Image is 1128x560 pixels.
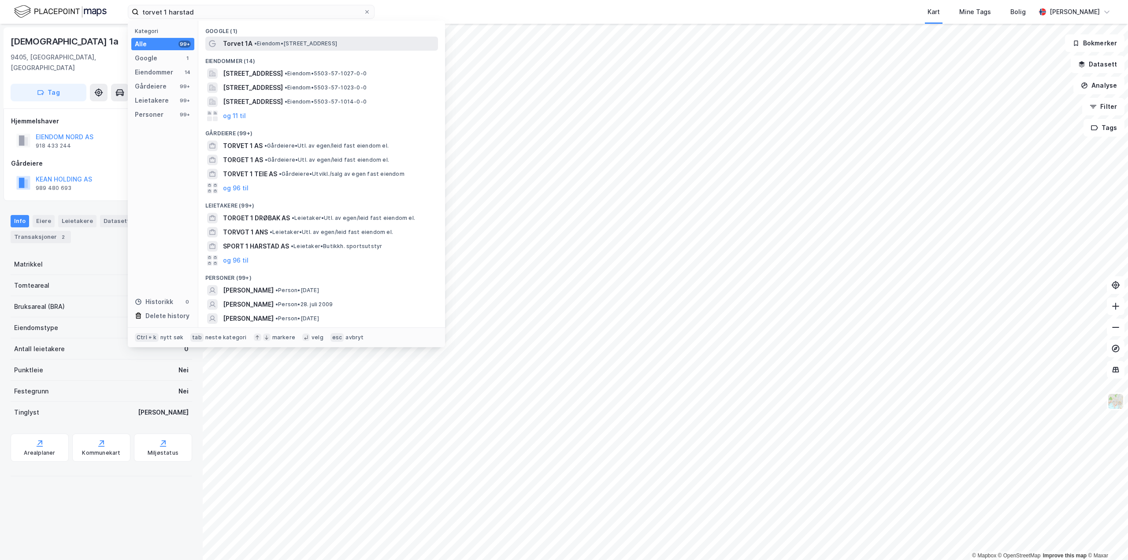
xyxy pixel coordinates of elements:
div: Eiendomstype [14,323,58,333]
div: Gårdeiere [135,81,167,92]
div: Bruksareal (BRA) [14,301,65,312]
button: og 96 til [223,183,249,193]
div: neste kategori [205,334,247,341]
span: Leietaker • Butikkh. sportsutstyr [291,243,382,250]
div: 99+ [178,111,191,118]
span: • [285,70,287,77]
span: Person • 28. juli 2009 [275,301,333,308]
button: Tags [1083,119,1124,137]
button: Tag [11,84,86,101]
div: [DEMOGRAPHIC_DATA] 1a [11,34,120,48]
span: • [275,301,278,308]
div: Leietakere (99+) [198,195,445,211]
div: Arealplaner [24,449,55,456]
div: Bolig [1010,7,1026,17]
span: TORVGT 1 ANS [223,227,268,237]
span: SPORT 1 HARSTAD AS [223,241,289,252]
span: • [291,243,293,249]
span: Gårdeiere • Utvikl./salg av egen fast eiendom [279,171,404,178]
span: Gårdeiere • Utl. av egen/leid fast eiendom el. [264,142,389,149]
div: Gårdeiere (99+) [198,123,445,139]
span: Eiendom • [STREET_ADDRESS] [254,40,337,47]
div: Leietakere [135,95,169,106]
div: nytt søk [160,334,184,341]
span: [PERSON_NAME] [223,299,274,310]
span: Torvet 1A [223,38,252,49]
iframe: Chat Widget [1084,518,1128,560]
span: • [275,315,278,322]
div: Google [135,53,157,63]
div: Miljøstatus [148,449,178,456]
div: Historikk [135,297,173,307]
span: TORGET 1 DRØBAK AS [223,213,290,223]
div: Personer [135,109,163,120]
span: • [265,156,267,163]
div: esc [330,333,344,342]
div: 0 [184,298,191,305]
div: Kart [928,7,940,17]
div: Punktleie [14,365,43,375]
div: Antall leietakere [14,344,65,354]
div: Nei [178,386,189,397]
div: tab [190,333,204,342]
span: Person • [DATE] [275,315,319,322]
div: Eiendommer (14) [198,51,445,67]
button: og 11 til [223,111,246,121]
span: Eiendom • 5503-57-1014-0-0 [285,98,367,105]
div: 1 [184,55,191,62]
div: Datasett [100,215,133,227]
div: Nei [178,365,189,375]
div: 2 [59,233,67,241]
input: Søk på adresse, matrikkel, gårdeiere, leietakere eller personer [139,5,364,19]
button: Bokmerker [1065,34,1124,52]
div: Festegrunn [14,386,48,397]
div: avbryt [345,334,364,341]
button: Filter [1082,98,1124,115]
div: 99+ [178,83,191,90]
span: [PERSON_NAME] [223,313,274,324]
div: [PERSON_NAME] [1050,7,1100,17]
div: Gårdeiere [11,158,192,169]
div: 99+ [178,41,191,48]
div: 918 433 244 [36,142,71,149]
span: • [264,142,267,149]
span: Person • [DATE] [275,287,319,294]
div: Delete history [145,311,189,321]
div: Tomteareal [14,280,49,291]
div: Eiere [33,215,55,227]
button: Datasett [1071,56,1124,73]
span: Eiendom • 5503-57-1027-0-0 [285,70,367,77]
button: Analyse [1073,77,1124,94]
div: 0 [184,344,189,354]
div: Ctrl + k [135,333,159,342]
span: Leietaker • Utl. av egen/leid fast eiendom el. [292,215,415,222]
span: • [275,287,278,293]
span: TORVET 1 AS [223,141,263,151]
a: OpenStreetMap [998,553,1041,559]
div: Kategori [135,28,194,34]
span: [PERSON_NAME] [223,285,274,296]
div: Eiendommer [135,67,173,78]
span: • [285,84,287,91]
div: 14 [184,69,191,76]
button: og 96 til [223,255,249,266]
div: Matrikkel [14,259,43,270]
img: logo.f888ab2527a4732fd821a326f86c7f29.svg [14,4,107,19]
span: Eiendom • 5503-57-1023-0-0 [285,84,367,91]
span: [STREET_ADDRESS] [223,68,283,79]
div: Transaksjoner [11,231,71,243]
div: velg [312,334,323,341]
div: Tinglyst [14,407,39,418]
img: Z [1107,393,1124,410]
span: • [292,215,294,221]
div: 989 480 693 [36,185,71,192]
span: Gårdeiere • Utl. av egen/leid fast eiendom el. [265,156,389,163]
div: 9405, [GEOGRAPHIC_DATA], [GEOGRAPHIC_DATA] [11,52,145,73]
div: Info [11,215,29,227]
a: Improve this map [1043,553,1087,559]
span: TORGET 1 AS [223,155,263,165]
span: TORVET 1 TEIE AS [223,169,277,179]
span: [STREET_ADDRESS] [223,82,283,93]
div: [PERSON_NAME] [138,407,189,418]
div: Chatt-widget [1084,518,1128,560]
